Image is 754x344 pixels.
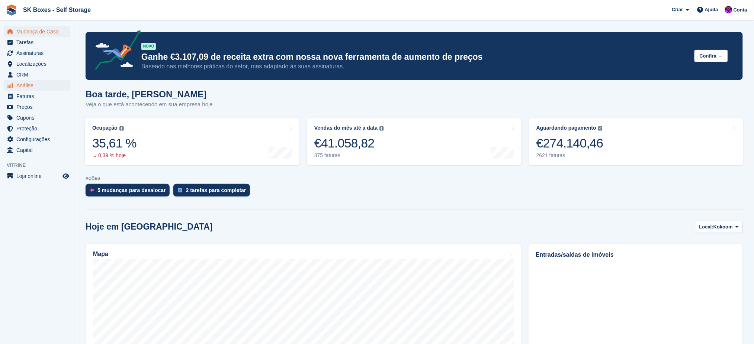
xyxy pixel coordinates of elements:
[86,222,213,232] h2: Hoje em [GEOGRAPHIC_DATA]
[141,62,689,71] p: Baseado nas melhores práticas do setor, mas adaptado às suas assinaturas.
[16,171,61,181] span: Loja online
[713,223,733,231] span: Kokoom
[85,118,299,165] a: Ocupação 35,61 % 0,39 % hoje
[379,126,384,131] img: icon-info-grey-7440780725fd019a000dd9b08b2336e03edf1995a4989e88bcd33f0948082b44.svg
[141,52,689,62] p: Ganhe €3.107,09 de receita extra com nossa nova ferramenta de aumento de preços
[16,145,61,155] span: Capital
[16,80,61,91] span: Análise
[16,48,61,58] span: Assinaturas
[536,136,603,151] div: €274.140,46
[16,113,61,123] span: Cupons
[16,69,61,80] span: CRM
[4,69,70,80] a: menu
[6,4,17,16] img: stora-icon-8386f47178a22dfd0bd8f6a31ec36ba5ce8667c1dd55bd0f319d3a0aa187defe.svg
[16,37,61,48] span: Tarefas
[4,26,70,37] a: menu
[119,126,124,131] img: icon-info-grey-7440780725fd019a000dd9b08b2336e03edf1995a4989e88bcd33f0948082b44.svg
[4,171,70,181] a: menu
[86,100,213,109] p: Veja o que está acontecendo em sua empresa hoje
[61,172,70,181] a: Loja de pré-visualização
[92,152,137,159] div: 0,39 % hoje
[97,187,166,193] div: 5 mudanças para desalocar
[536,152,603,159] div: 2621 faturas
[4,48,70,58] a: menu
[314,125,378,131] div: Vendas do mês até a data
[725,6,732,13] img: Mateus Cassange
[307,118,522,165] a: Vendas do mês até a data €41.058,82 375 faturas
[4,37,70,48] a: menu
[90,188,94,192] img: move_outs_to_deallocate_icon-f764333ba52eb49d3ac5e1228854f67142a1ed5810a6f6cc68b1a99e826820c5.svg
[93,251,108,257] h2: Mapa
[4,113,70,123] a: menu
[4,91,70,101] a: menu
[16,102,61,112] span: Preços
[536,125,596,131] div: Aguardando pagamento
[16,123,61,134] span: Proteção
[16,91,61,101] span: Faturas
[7,162,74,169] span: Vitrine
[178,188,182,192] img: task-75834270c22a3079a89374b754ae025e5fb1db73e45f91037f5363f120a921f8.svg
[672,6,683,13] span: Criar
[86,89,213,99] h1: Boa tarde, [PERSON_NAME]
[173,184,254,200] a: 2 tarefas para completar
[4,145,70,155] a: menu
[598,126,603,131] img: icon-info-grey-7440780725fd019a000dd9b08b2336e03edf1995a4989e88bcd33f0948082b44.svg
[16,134,61,145] span: Configurações
[4,123,70,134] a: menu
[16,59,61,69] span: Localizações
[4,102,70,112] a: menu
[694,50,728,62] button: Confira →
[699,223,713,231] span: Local:
[92,125,118,131] div: Ocupação
[186,187,246,193] div: 2 tarefas para completar
[314,136,384,151] div: €41.058,82
[536,250,736,259] h2: Entradas/saídas de imóveis
[89,30,141,72] img: price-adjustments-announcement-icon-8257ccfd72463d97f412b2fc003d46551f7dbcb40ab6d574587a9cd5c0d94...
[734,6,747,14] span: Conta
[16,26,61,37] span: Mudança de Casa
[695,221,743,233] button: Local: Kokoom
[4,134,70,145] a: menu
[4,80,70,91] a: menu
[4,59,70,69] a: menu
[86,176,743,181] p: AÇÕES
[705,6,718,13] span: Ajuda
[86,184,173,200] a: 5 mudanças para desalocar
[92,136,137,151] div: 35,61 %
[20,4,94,16] a: SK Boxes - Self Storage
[314,152,384,159] div: 375 faturas
[141,43,156,50] div: NOVO
[529,118,744,165] a: Aguardando pagamento €274.140,46 2621 faturas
